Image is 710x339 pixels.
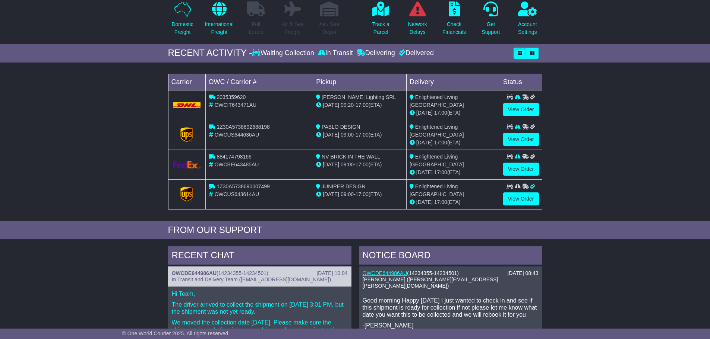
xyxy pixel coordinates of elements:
[218,270,266,276] span: 14234355-14234501
[397,49,434,57] div: Delivered
[356,132,369,138] span: 17:00
[171,20,193,36] p: Domestic Freight
[341,191,354,197] span: 09:00
[363,270,407,276] a: OWCDE644986AU
[173,161,201,169] img: GetCarrierServiceLogo
[434,199,447,205] span: 17:00
[323,102,339,108] span: [DATE]
[341,132,354,138] span: 09:00
[434,140,447,145] span: 17:00
[416,199,433,205] span: [DATE]
[316,161,403,169] div: - (ETA)
[323,191,339,197] span: [DATE]
[214,191,259,197] span: OWCUS643614AU
[434,169,447,175] span: 17:00
[323,161,339,167] span: [DATE]
[217,124,269,130] span: 1Z30A5738692688198
[313,74,407,90] td: Pickup
[372,20,389,36] p: Track a Parcel
[252,49,316,57] div: Waiting Collection
[122,330,230,336] span: © One World Courier 2025. All rights reserved.
[518,20,537,36] p: Account Settings
[180,127,193,142] img: GetCarrierServiceLogo
[205,20,234,36] p: International Freight
[172,276,331,282] span: In Transit and Delivery Team ([EMAIL_ADDRESS][DOMAIN_NAME])
[217,183,269,189] span: 1Z30A5738690007499
[172,301,348,315] p: The driver arrived to collect the shipment on [DATE] 3:01 PM, but the shipment was not yet ready.
[482,20,500,36] p: Get Support
[316,270,347,276] div: [DATE] 10:04
[410,124,464,138] span: Enlightened Living [GEOGRAPHIC_DATA]
[359,246,542,266] div: NOTICE BOARD
[500,74,542,90] td: Status
[316,131,403,139] div: - (ETA)
[503,103,539,116] a: View Order
[323,132,339,138] span: [DATE]
[363,276,498,289] span: [PERSON_NAME] ([PERSON_NAME][EMAIL_ADDRESS][PERSON_NAME][DOMAIN_NAME])
[168,74,205,90] td: Carrier
[410,109,497,117] div: (ETA)
[356,191,369,197] span: 17:00
[518,1,537,40] a: AccountSettings
[406,74,500,90] td: Delivery
[409,270,457,276] span: 14234355-14234501
[442,20,466,36] p: Check Financials
[282,20,304,36] p: Air & Sea Freight
[410,169,497,176] div: (ETA)
[214,161,259,167] span: OWCBE643485AU
[503,133,539,146] a: View Order
[410,94,464,108] span: Enlightened Living [GEOGRAPHIC_DATA]
[372,1,390,40] a: Track aParcel
[416,140,433,145] span: [DATE]
[341,102,354,108] span: 09:20
[247,20,265,36] p: Full Loads
[214,102,256,108] span: OWCIT643471AU
[322,183,365,189] span: JUNIPER DESIGN
[322,124,360,130] span: PABLO DESIGN
[168,225,542,236] div: FROM OUR SUPPORT
[316,191,403,198] div: - (ETA)
[434,110,447,116] span: 17:00
[316,49,355,57] div: In Transit
[408,20,427,36] p: Network Delays
[363,270,539,276] div: ( )
[172,319,348,333] p: We moved the collection date [DATE]. Please make sure the shipment is ready for pick-up or advise...
[410,198,497,206] div: (ETA)
[172,270,217,276] a: OWCDE644986AU
[407,1,427,40] a: NetworkDelays
[217,154,251,160] span: 884174798166
[410,139,497,147] div: (ETA)
[356,102,369,108] span: 17:00
[172,270,348,276] div: ( )
[341,161,354,167] span: 09:00
[214,132,259,138] span: OWCUS644636AU
[503,192,539,205] a: View Order
[481,1,500,40] a: GetSupport
[410,183,464,197] span: Enlightened Living [GEOGRAPHIC_DATA]
[172,290,348,297] p: Hi Team,
[205,1,234,40] a: InternationalFreight
[356,161,369,167] span: 17:00
[316,101,403,109] div: - (ETA)
[416,110,433,116] span: [DATE]
[410,154,464,167] span: Enlightened Living [GEOGRAPHIC_DATA]
[416,169,433,175] span: [DATE]
[168,48,252,58] div: RECENT ACTIVITY -
[168,246,351,266] div: RECENT CHAT
[173,102,201,108] img: DHL.png
[363,297,539,319] p: Good morning Happy [DATE] I just wanted to check in and see if this shipment is ready for collect...
[319,20,340,36] p: Air / Sea Depot
[205,74,313,90] td: OWC / Carrier #
[442,1,466,40] a: CheckFinancials
[180,187,193,202] img: GetCarrierServiceLogo
[322,94,396,100] span: [PERSON_NAME] Lighting SRL
[322,154,380,160] span: NV BRICK IN THE WALL
[217,94,246,100] span: 2035359620
[363,322,539,329] p: -[PERSON_NAME]
[503,163,539,176] a: View Order
[355,49,397,57] div: Delivering
[507,270,538,276] div: [DATE] 08:43
[171,1,193,40] a: DomesticFreight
